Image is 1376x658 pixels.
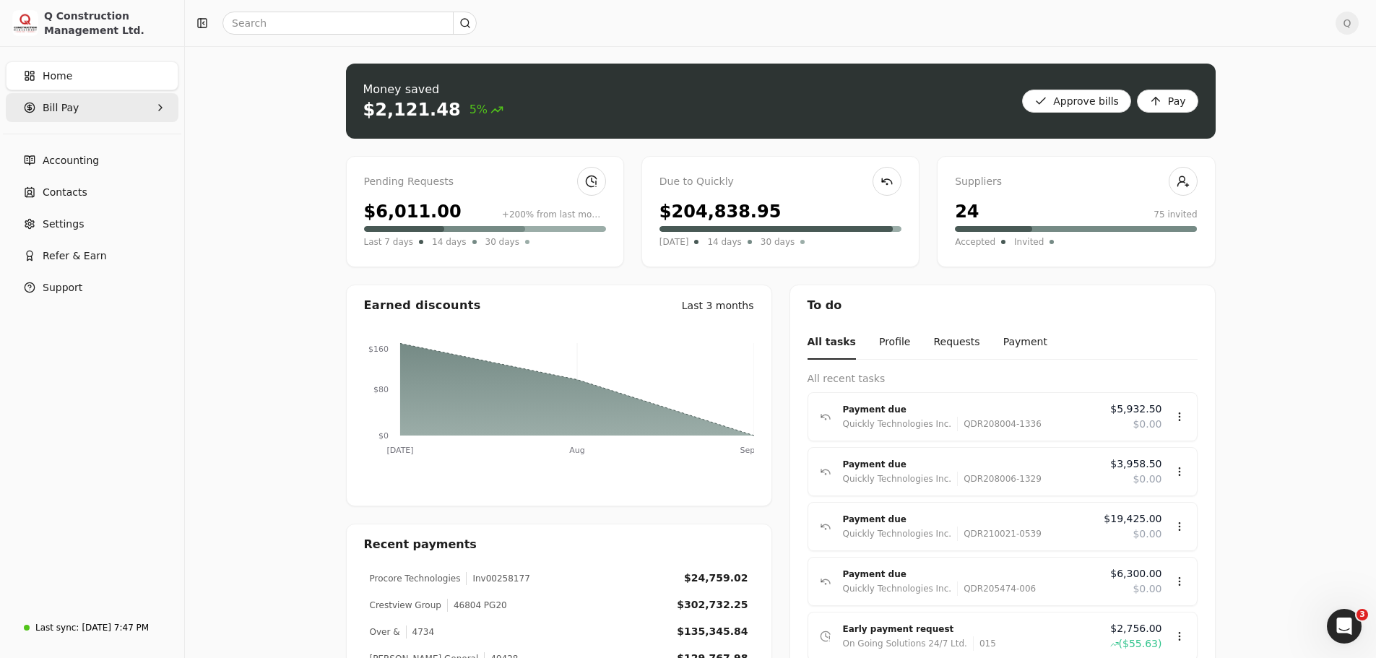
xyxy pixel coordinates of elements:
div: [DATE] 7:47 PM [82,621,149,634]
div: Suppliers [955,174,1197,190]
a: Last sync:[DATE] 7:47 PM [6,615,178,641]
div: Quickly Technologies Inc. [843,472,952,486]
span: $0.00 [1133,527,1161,542]
input: Search [222,12,477,35]
span: $19,425.00 [1104,511,1161,527]
div: Inv00258177 [466,572,529,585]
div: All recent tasks [808,371,1198,386]
div: Early payment request [843,622,1099,636]
span: Accounting [43,153,99,168]
div: Quickly Technologies Inc. [843,417,952,431]
div: Money saved [363,81,504,98]
span: 30 days [485,235,519,249]
a: Settings [6,209,178,238]
button: All tasks [808,326,856,360]
div: Last sync: [35,621,79,634]
div: To do [790,285,1215,326]
img: 3171ca1f-602b-4dfe-91f0-0ace091e1481.jpeg [12,10,38,36]
div: $6,011.00 [364,199,462,225]
span: Invited [1014,235,1044,249]
span: 3 [1356,609,1368,620]
div: 015 [973,636,996,651]
span: $0.00 [1133,581,1161,597]
div: Quickly Technologies Inc. [843,527,952,541]
div: Payment due [843,512,1093,527]
tspan: $160 [368,345,389,354]
span: Support [43,280,82,295]
span: $3,958.50 [1110,456,1161,472]
tspan: [DATE] [386,446,413,455]
button: Q [1336,12,1359,35]
button: Support [6,273,178,302]
tspan: Sep [740,446,755,455]
span: 14 days [432,235,466,249]
div: Last 3 months [682,298,754,313]
div: Procore Technologies [370,572,461,585]
span: Settings [43,217,84,232]
div: Earned discounts [364,297,481,314]
div: Crestview Group [370,599,441,612]
div: QDR210021-0539 [957,527,1042,541]
div: Over & [370,625,400,638]
button: Profile [879,326,911,360]
a: Home [6,61,178,90]
span: 30 days [761,235,795,249]
button: Payment [1003,326,1047,360]
span: ($55.63) [1119,636,1162,651]
button: Approve bills [1022,90,1131,113]
div: QDR208004-1336 [957,417,1042,431]
div: $24,759.02 [684,571,748,586]
button: Pay [1137,90,1198,113]
div: Recent payments [347,524,771,565]
div: $204,838.95 [659,199,782,225]
tspan: Aug [569,446,584,455]
div: On Going Solutions 24/7 Ltd. [843,636,967,651]
span: $5,932.50 [1110,402,1161,417]
div: $302,732.25 [677,597,748,612]
tspan: $0 [378,431,389,441]
button: Bill Pay [6,93,178,122]
div: $135,345.84 [677,624,748,639]
span: 14 days [707,235,741,249]
a: Accounting [6,146,178,175]
button: Requests [933,326,979,360]
div: $2,121.48 [363,98,461,121]
div: 4734 [406,625,435,638]
button: Refer & Earn [6,241,178,270]
div: 46804 PG20 [447,599,507,612]
div: 24 [955,199,979,225]
div: QDR208006-1329 [957,472,1042,486]
div: 75 invited [1154,208,1197,221]
div: Pending Requests [364,174,606,190]
div: Payment due [843,457,1099,472]
span: Contacts [43,185,87,200]
span: Last 7 days [364,235,414,249]
a: Contacts [6,178,178,207]
span: Accepted [955,235,995,249]
span: Refer & Earn [43,248,107,264]
div: Quickly Technologies Inc. [843,581,952,596]
span: $0.00 [1133,472,1161,487]
div: Payment due [843,402,1099,417]
div: Q Construction Management Ltd. [44,9,172,38]
span: 5% [470,101,503,118]
div: QDR205474-006 [957,581,1036,596]
span: $0.00 [1133,417,1161,432]
div: Due to Quickly [659,174,901,190]
div: +200% from last month [502,208,606,221]
iframe: Intercom live chat [1327,609,1362,644]
span: Bill Pay [43,100,79,116]
div: Payment due [843,567,1099,581]
tspan: $80 [373,385,389,394]
span: Home [43,69,72,84]
span: $6,300.00 [1110,566,1161,581]
span: [DATE] [659,235,689,249]
span: $2,756.00 [1110,621,1161,636]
